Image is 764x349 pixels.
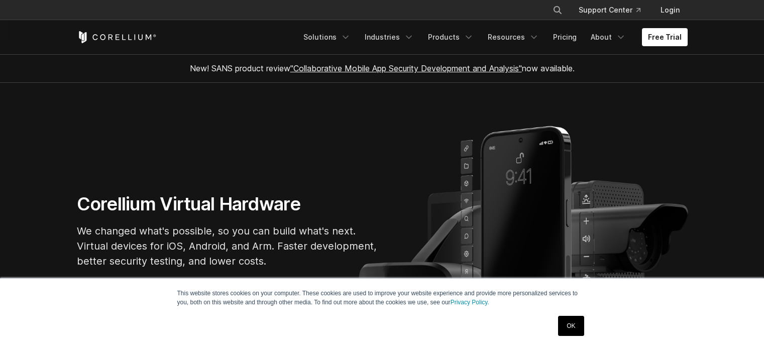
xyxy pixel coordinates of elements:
[558,316,584,336] a: OK
[549,1,567,19] button: Search
[77,31,157,43] a: Corellium Home
[642,28,688,46] a: Free Trial
[177,289,587,307] p: This website stores cookies on your computer. These cookies are used to improve your website expe...
[77,193,378,215] h1: Corellium Virtual Hardware
[297,28,688,46] div: Navigation Menu
[451,299,489,306] a: Privacy Policy.
[482,28,545,46] a: Resources
[77,223,378,269] p: We changed what's possible, so you can build what's next. Virtual devices for iOS, Android, and A...
[190,63,575,73] span: New! SANS product review now available.
[571,1,648,19] a: Support Center
[359,28,420,46] a: Industries
[290,63,522,73] a: "Collaborative Mobile App Security Development and Analysis"
[422,28,480,46] a: Products
[652,1,688,19] a: Login
[540,1,688,19] div: Navigation Menu
[547,28,583,46] a: Pricing
[585,28,632,46] a: About
[297,28,357,46] a: Solutions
